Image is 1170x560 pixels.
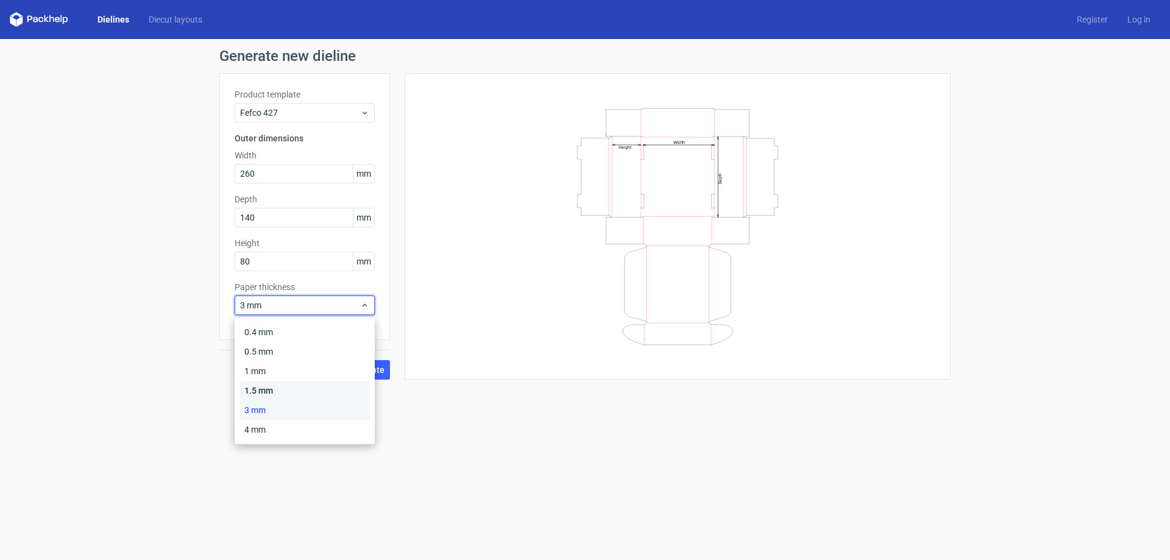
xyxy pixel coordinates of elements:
label: Depth [235,193,375,205]
span: 3 mm [240,299,360,311]
div: 4 mm [239,420,370,439]
h3: Outer dimensions [235,132,375,144]
span: mm [353,165,374,183]
h1: Generate new dieline [219,49,951,63]
a: Dielines [88,13,139,26]
a: Diecut layouts [139,13,212,26]
div: 3 mm [239,400,370,420]
div: 0.4 mm [239,322,370,342]
a: Log in [1118,13,1160,26]
span: Fefco 427 [240,107,360,119]
label: Product template [235,88,375,101]
div: 1.5 mm [239,381,370,400]
span: mm [353,252,374,271]
div: 0.5 mm [239,342,370,361]
a: Register [1067,13,1118,26]
label: Paper thickness [235,281,375,293]
text: Height [619,144,631,149]
div: 1 mm [239,361,370,381]
text: Width [673,139,685,144]
label: Width [235,149,375,161]
text: Depth [718,172,723,183]
label: Height [235,237,375,249]
span: mm [353,208,374,227]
